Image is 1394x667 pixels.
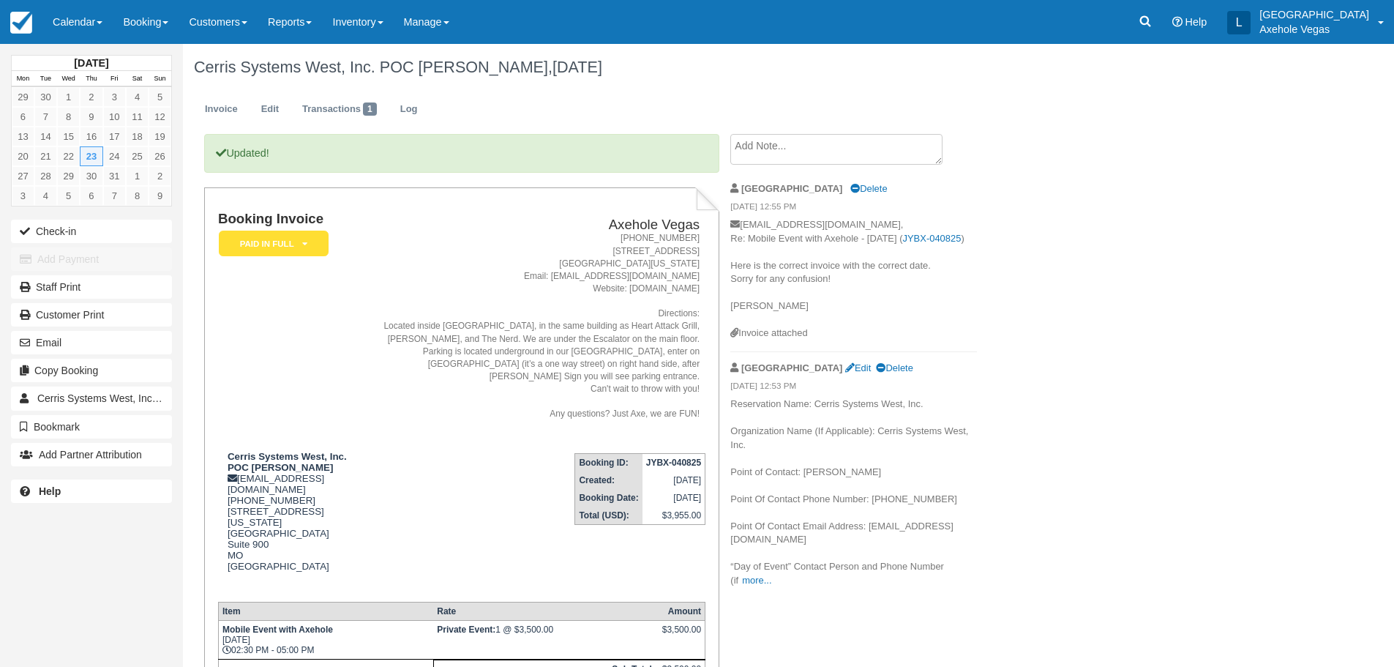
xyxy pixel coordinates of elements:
[1185,16,1207,28] span: Help
[34,87,57,107] a: 30
[11,331,172,354] button: Email
[903,233,962,244] a: JYBX-040825
[742,575,771,586] a: more...
[34,71,57,87] th: Tue
[646,458,701,468] strong: JYBX-040825
[204,134,719,173] p: Updated!
[34,186,57,206] a: 4
[11,443,172,466] button: Add Partner Attribution
[103,71,126,87] th: Fri
[80,107,102,127] a: 9
[126,107,149,127] a: 11
[433,620,659,659] td: 1 @ $3,500.00
[222,625,333,635] strong: Mobile Event with Axehole
[662,625,701,646] div: $3,500.00
[149,166,171,186] a: 2
[149,71,171,87] th: Sun
[389,95,429,124] a: Log
[363,103,377,116] span: 1
[876,362,913,373] a: Delete
[37,392,267,404] span: Cerris Systems West, Inc. POC [PERSON_NAME]
[575,472,642,489] th: Created:
[12,146,34,166] a: 20
[11,247,172,271] button: Add Payment
[642,489,705,507] td: [DATE]
[103,127,126,146] a: 17
[11,303,172,327] a: Customer Print
[11,387,172,410] a: Cerris Systems West, Inc. POC [PERSON_NAME]
[1227,11,1251,34] div: L
[57,127,80,146] a: 15
[103,107,126,127] a: 10
[149,107,171,127] a: 12
[228,451,347,473] strong: Cerris Systems West, Inc. POC [PERSON_NAME]
[219,231,329,256] em: Paid in Full
[575,453,642,472] th: Booking ID:
[12,107,34,127] a: 6
[149,146,171,166] a: 26
[1259,7,1369,22] p: [GEOGRAPHIC_DATA]
[103,166,126,186] a: 31
[80,87,102,107] a: 2
[80,127,102,146] a: 16
[57,107,80,127] a: 8
[12,71,34,87] th: Mon
[149,127,171,146] a: 19
[34,146,57,166] a: 21
[642,507,705,525] td: $3,955.00
[1259,22,1369,37] p: Axehole Vegas
[12,166,34,186] a: 27
[845,362,871,373] a: Edit
[437,625,495,635] strong: Private Event
[34,166,57,186] a: 28
[10,12,32,34] img: checkfront-main-nav-mini-logo.png
[57,71,80,87] th: Wed
[126,87,149,107] a: 4
[149,186,171,206] a: 9
[57,186,80,206] a: 5
[80,146,102,166] a: 23
[361,232,700,420] address: [PHONE_NUMBER] [STREET_ADDRESS] [GEOGRAPHIC_DATA][US_STATE] Email: [EMAIL_ADDRESS][DOMAIN_NAME] W...
[80,186,102,206] a: 6
[39,485,61,497] b: Help
[552,58,602,76] span: [DATE]
[57,146,80,166] a: 22
[12,127,34,146] a: 13
[433,602,659,620] th: Rate
[730,398,977,587] p: Reservation Name: Cerris Systems West, Inc. Organization Name (If Applicable): Cerris Systems Wes...
[80,166,102,186] a: 30
[12,186,34,206] a: 3
[126,186,149,206] a: 8
[850,183,887,194] a: Delete
[1172,17,1183,27] i: Help
[12,87,34,107] a: 29
[11,415,172,439] button: Bookmark
[730,380,977,396] em: [DATE] 12:53 PM
[250,95,290,124] a: Edit
[11,220,172,243] button: Check-in
[11,275,172,299] a: Staff Print
[103,186,126,206] a: 7
[126,127,149,146] a: 18
[575,507,642,525] th: Total (USD):
[730,201,977,217] em: [DATE] 12:55 PM
[34,107,57,127] a: 7
[741,183,842,194] strong: [GEOGRAPHIC_DATA]
[218,620,433,659] td: [DATE] 02:30 PM - 05:00 PM
[80,71,102,87] th: Thu
[126,146,149,166] a: 25
[730,327,977,340] div: Invoice attached
[218,451,356,590] div: [EMAIL_ADDRESS][DOMAIN_NAME] [PHONE_NUMBER] [STREET_ADDRESS] [US_STATE][GEOGRAPHIC_DATA] Suite 90...
[361,217,700,233] h2: Axehole Vegas
[575,489,642,507] th: Booking Date:
[291,95,388,124] a: Transactions1
[194,95,249,124] a: Invoice
[218,602,433,620] th: Item
[126,166,149,186] a: 1
[218,212,356,227] h1: Booking Invoice
[194,59,1218,76] h1: Cerris Systems West, Inc. POC [PERSON_NAME],
[11,359,172,382] button: Copy Booking
[218,230,323,257] a: Paid in Full
[103,87,126,107] a: 3
[57,87,80,107] a: 1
